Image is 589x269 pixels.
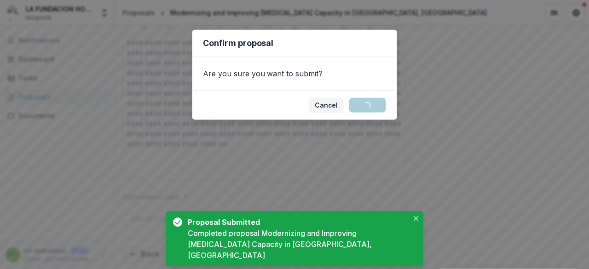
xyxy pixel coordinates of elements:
div: Completed proposal Modernizing and Improving [MEDICAL_DATA] Capacity in [GEOGRAPHIC_DATA], [GEOGR... [188,228,409,261]
header: Confirm proposal [192,30,397,57]
div: Are you sure you want to submit? [192,57,397,90]
div: Proposal Submitted [188,217,405,228]
button: Close [410,213,422,224]
button: Cancel [309,98,343,113]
